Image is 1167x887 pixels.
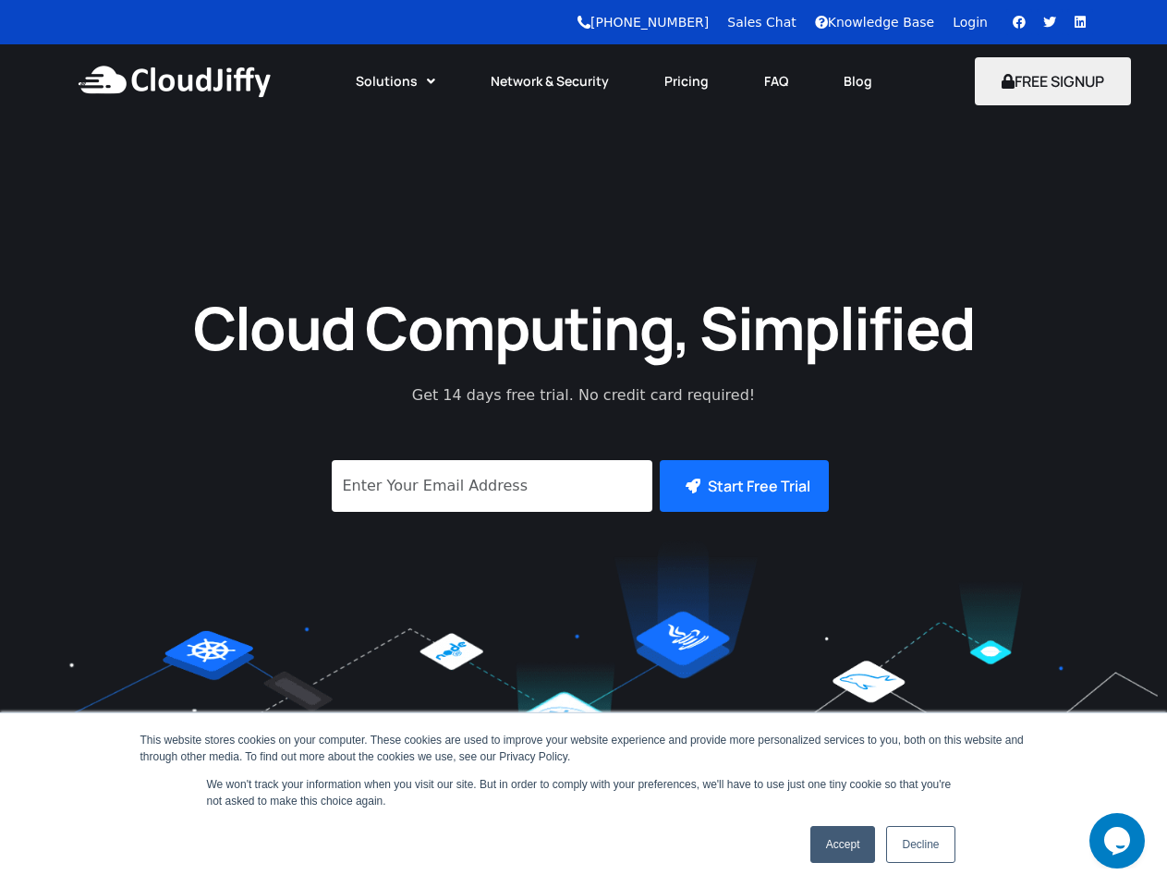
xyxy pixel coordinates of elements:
[637,61,736,102] a: Pricing
[816,61,900,102] a: Blog
[1089,813,1149,869] iframe: chat widget
[328,61,463,102] a: Solutions
[332,460,652,512] input: Enter Your Email Address
[810,826,876,863] a: Accept
[975,57,1131,105] button: FREE SIGNUP
[975,71,1131,91] a: FREE SIGNUP
[727,15,796,30] a: Sales Chat
[207,776,961,809] p: We won't track your information when you visit our site. But in order to comply with your prefere...
[886,826,954,863] a: Decline
[140,732,1027,765] div: This website stores cookies on your computer. These cookies are used to improve your website expe...
[168,289,1000,366] h1: Cloud Computing, Simplified
[660,460,829,512] button: Start Free Trial
[577,15,709,30] a: [PHONE_NUMBER]
[815,15,935,30] a: Knowledge Base
[736,61,816,102] a: FAQ
[953,15,988,30] a: Login
[330,384,838,407] p: Get 14 days free trial. No credit card required!
[463,61,637,102] a: Network & Security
